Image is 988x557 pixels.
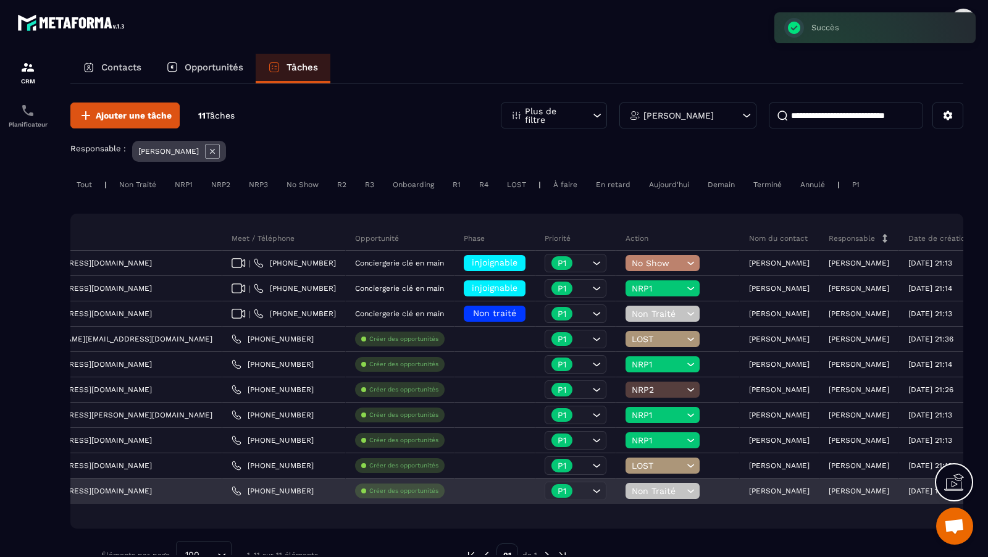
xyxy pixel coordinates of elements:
[558,284,566,293] p: P1
[749,233,808,243] p: Nom du contact
[558,259,566,267] p: P1
[369,461,438,470] p: Créer des opportunités
[749,284,810,293] p: [PERSON_NAME]
[908,335,953,343] p: [DATE] 21:36
[558,360,566,369] p: P1
[747,177,788,192] div: Terminé
[632,486,684,496] span: Non Traité
[545,233,571,243] p: Priorité
[104,180,107,189] p: |
[254,283,336,293] a: [PHONE_NUMBER]
[249,309,251,319] span: |
[632,359,684,369] span: NRP1
[473,308,516,318] span: Non traité
[355,259,444,267] p: Conciergerie clé en main
[256,54,330,83] a: Tâches
[632,385,684,395] span: NRP2
[232,410,314,420] a: [PHONE_NUMBER]
[355,233,399,243] p: Opportunité
[632,283,684,293] span: NRP1
[829,436,889,445] p: [PERSON_NAME]
[701,177,741,192] div: Demain
[355,284,444,293] p: Conciergerie clé en main
[538,180,541,189] p: |
[908,436,952,445] p: [DATE] 21:13
[232,385,314,395] a: [PHONE_NUMBER]
[908,284,952,293] p: [DATE] 21:14
[113,177,162,192] div: Non Traité
[369,411,438,419] p: Créer des opportunités
[632,334,684,344] span: LOST
[169,177,199,192] div: NRP1
[749,335,810,343] p: [PERSON_NAME]
[232,461,314,471] a: [PHONE_NUMBER]
[525,107,579,124] p: Plus de filtre
[70,177,98,192] div: Tout
[558,436,566,445] p: P1
[369,335,438,343] p: Créer des opportunités
[185,62,243,73] p: Opportunités
[205,177,237,192] div: NRP2
[590,177,637,192] div: En retard
[749,461,810,470] p: [PERSON_NAME]
[138,147,199,156] p: [PERSON_NAME]
[558,385,566,394] p: P1
[249,284,251,293] span: |
[908,411,952,419] p: [DATE] 21:13
[355,309,444,318] p: Conciergerie clé en main
[908,461,952,470] p: [DATE] 21:13
[558,461,566,470] p: P1
[632,435,684,445] span: NRP1
[232,359,314,369] a: [PHONE_NUMBER]
[643,111,714,120] p: [PERSON_NAME]
[829,309,889,318] p: [PERSON_NAME]
[232,435,314,445] a: [PHONE_NUMBER]
[20,103,35,118] img: scheduler
[794,177,831,192] div: Annulé
[829,385,889,394] p: [PERSON_NAME]
[749,487,810,495] p: [PERSON_NAME]
[206,111,235,120] span: Tâches
[749,385,810,394] p: [PERSON_NAME]
[908,360,952,369] p: [DATE] 21:14
[3,51,52,94] a: formationformationCRM
[749,436,810,445] p: [PERSON_NAME]
[632,258,684,268] span: No Show
[20,60,35,75] img: formation
[232,233,295,243] p: Meet / Téléphone
[254,309,336,319] a: [PHONE_NUMBER]
[96,109,172,122] span: Ajouter une tâche
[829,360,889,369] p: [PERSON_NAME]
[243,177,274,192] div: NRP3
[70,54,154,83] a: Contacts
[936,508,973,545] div: Ouvrir le chat
[249,259,251,268] span: |
[287,62,318,73] p: Tâches
[558,411,566,419] p: P1
[331,177,353,192] div: R2
[547,177,584,192] div: À faire
[472,283,517,293] span: injoignable
[632,461,684,471] span: LOST
[626,233,648,243] p: Action
[369,436,438,445] p: Créer des opportunités
[232,486,314,496] a: [PHONE_NUMBER]
[464,233,485,243] p: Phase
[558,487,566,495] p: P1
[446,177,467,192] div: R1
[749,259,810,267] p: [PERSON_NAME]
[369,385,438,394] p: Créer des opportunités
[829,461,889,470] p: [PERSON_NAME]
[829,259,889,267] p: [PERSON_NAME]
[749,360,810,369] p: [PERSON_NAME]
[280,177,325,192] div: No Show
[101,62,141,73] p: Contacts
[387,177,440,192] div: Onboarding
[198,110,235,122] p: 11
[501,177,532,192] div: LOST
[632,410,684,420] span: NRP1
[643,177,695,192] div: Aujourd'hui
[369,487,438,495] p: Créer des opportunités
[829,284,889,293] p: [PERSON_NAME]
[829,411,889,419] p: [PERSON_NAME]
